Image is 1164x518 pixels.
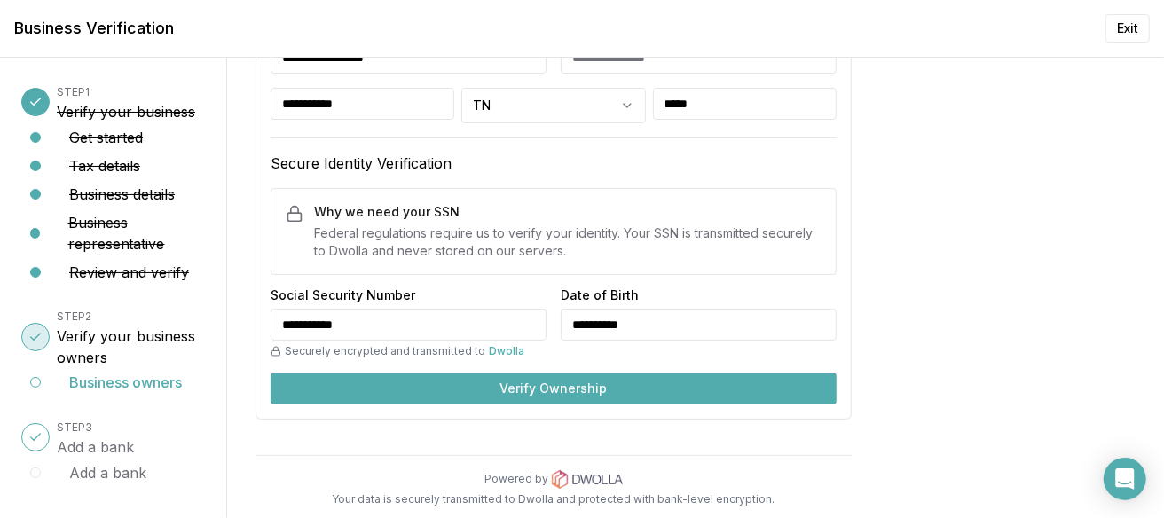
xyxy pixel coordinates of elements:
[57,415,134,458] button: STEP3Add a bank
[57,436,134,458] h3: Add a bank
[484,472,548,486] p: Powered by
[561,289,837,302] label: Date of Birth
[271,344,547,358] div: Securely encrypted and transmitted to
[57,101,195,122] h3: Verify your business
[69,462,146,483] button: Add a bank
[489,344,524,358] a: Dwolla
[69,127,143,148] button: Get started
[1105,14,1150,43] button: Exit
[57,310,91,323] span: STEP 2
[57,326,205,368] h3: Verify your business owners
[14,16,174,41] h1: Business Verification
[68,212,205,255] button: Business representative
[57,420,92,434] span: STEP 3
[552,470,623,489] img: Dwolla
[57,304,205,368] button: STEP2Verify your business owners
[256,492,852,506] p: Your data is securely transmitted to Dwolla and protected with bank-level encryption.
[57,80,195,122] button: STEP1Verify your business
[69,155,140,177] button: Tax details
[69,184,175,205] button: Business details
[69,262,189,283] button: Review and verify
[314,224,822,260] p: Federal regulations require us to verify your identity. Your SSN is transmitted securely to Dwoll...
[57,85,90,98] span: STEP 1
[314,203,822,221] h4: Why we need your SSN
[271,153,837,174] h3: Secure Identity Verification
[69,372,182,393] button: Business owners
[271,373,837,404] button: Verify Ownership
[271,289,547,302] label: Social Security Number
[1104,458,1146,500] div: Open Intercom Messenger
